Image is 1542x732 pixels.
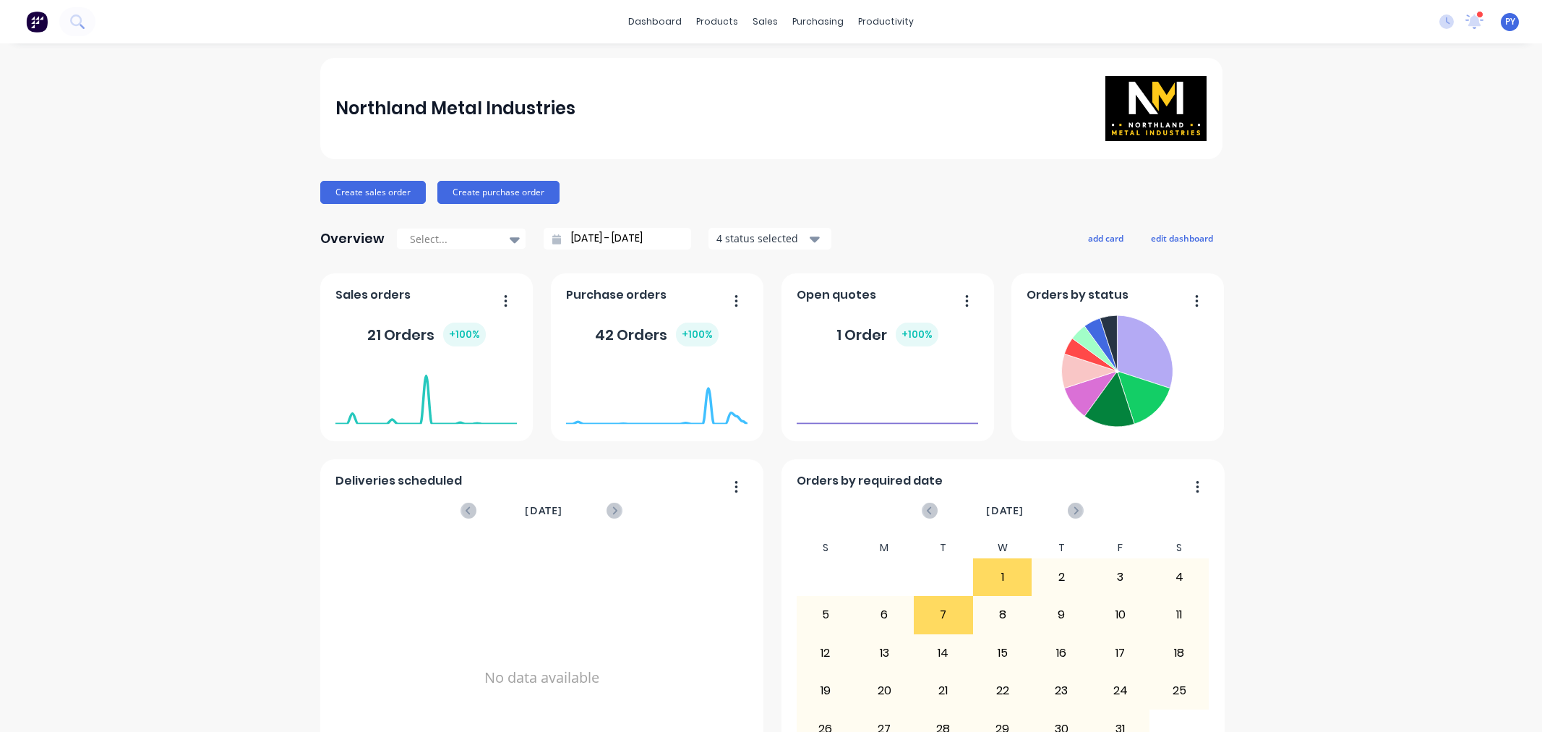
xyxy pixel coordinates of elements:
[1150,597,1208,633] div: 11
[621,11,689,33] a: dashboard
[1027,286,1128,304] span: Orders by status
[26,11,48,33] img: Factory
[1150,559,1208,595] div: 4
[1032,597,1090,633] div: 9
[855,537,915,558] div: M
[745,11,785,33] div: sales
[676,323,719,346] div: + 100 %
[1092,635,1149,671] div: 17
[797,286,876,304] span: Open quotes
[915,635,972,671] div: 14
[525,503,562,519] span: [DATE]
[797,635,854,671] div: 12
[1149,537,1209,558] div: S
[856,597,914,633] div: 6
[974,673,1032,709] div: 22
[689,11,745,33] div: products
[1141,229,1222,247] button: edit dashboard
[974,559,1032,595] div: 1
[335,286,411,304] span: Sales orders
[1032,537,1091,558] div: T
[856,635,914,671] div: 13
[914,537,973,558] div: T
[986,503,1024,519] span: [DATE]
[1092,597,1149,633] div: 10
[856,673,914,709] div: 20
[1032,559,1090,595] div: 2
[437,181,560,204] button: Create purchase order
[320,224,385,253] div: Overview
[973,537,1032,558] div: W
[796,537,855,558] div: S
[335,472,462,490] span: Deliveries scheduled
[785,11,851,33] div: purchasing
[836,323,938,346] div: 1 Order
[974,635,1032,671] div: 15
[708,228,831,250] button: 4 status selected
[595,323,719,346] div: 42 Orders
[896,323,938,346] div: + 100 %
[1150,635,1208,671] div: 18
[797,597,854,633] div: 5
[1092,673,1149,709] div: 24
[1105,76,1207,141] img: Northland Metal Industries
[716,231,808,246] div: 4 status selected
[974,597,1032,633] div: 8
[443,323,486,346] div: + 100 %
[851,11,921,33] div: productivity
[1092,559,1149,595] div: 3
[915,673,972,709] div: 21
[367,323,486,346] div: 21 Orders
[915,597,972,633] div: 7
[566,286,667,304] span: Purchase orders
[1079,229,1133,247] button: add card
[1032,635,1090,671] div: 16
[797,673,854,709] div: 19
[335,94,575,123] div: Northland Metal Industries
[1032,673,1090,709] div: 23
[320,181,426,204] button: Create sales order
[1150,673,1208,709] div: 25
[1505,15,1515,28] span: PY
[1091,537,1150,558] div: F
